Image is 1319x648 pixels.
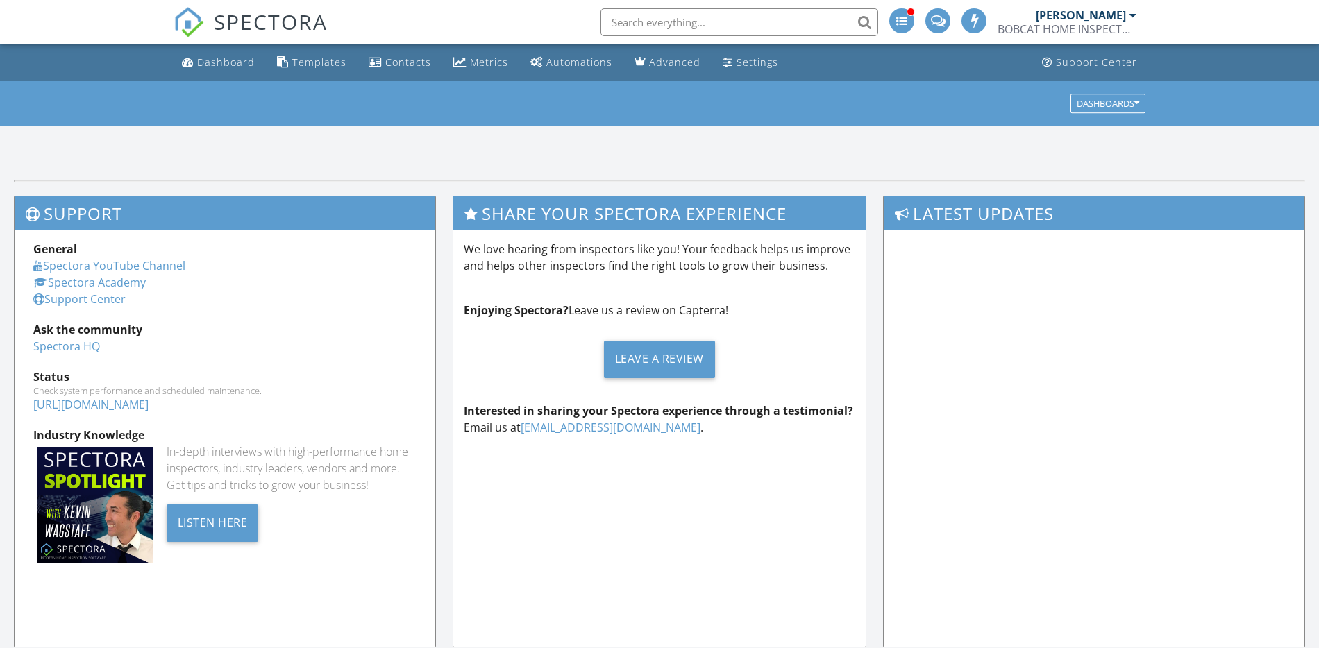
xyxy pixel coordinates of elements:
[453,196,866,230] h3: Share Your Spectora Experience
[176,50,260,76] a: Dashboard
[604,341,715,378] div: Leave a Review
[525,50,618,76] a: Automations (Advanced)
[174,7,204,37] img: The Best Home Inspection Software - Spectora
[464,302,569,318] strong: Enjoying Spectora?
[363,50,437,76] a: Contacts
[464,403,853,418] strong: Interested in sharing your Spectora experience through a testimonial?
[271,50,352,76] a: Templates
[174,19,328,48] a: SPECTORA
[998,22,1136,36] div: BOBCAT HOME INSPECTOR
[464,241,855,274] p: We love hearing from inspectors like you! Your feedback helps us improve and helps other inspecto...
[600,8,878,36] input: Search everything...
[649,56,700,69] div: Advanced
[1070,94,1145,113] button: Dashboards
[464,330,855,389] a: Leave a Review
[1036,50,1143,76] a: Support Center
[470,56,508,69] div: Metrics
[33,385,417,396] div: Check system performance and scheduled maintenance.
[33,241,77,257] strong: General
[33,321,417,338] div: Ask the community
[1056,56,1137,69] div: Support Center
[214,7,328,36] span: SPECTORA
[1077,99,1139,108] div: Dashboards
[737,56,778,69] div: Settings
[385,56,431,69] div: Contacts
[167,514,259,529] a: Listen Here
[197,56,255,69] div: Dashboard
[717,50,784,76] a: Settings
[448,50,514,76] a: Metrics
[15,196,435,230] h3: Support
[546,56,612,69] div: Automations
[464,402,855,436] p: Email us at .
[167,443,417,493] div: In-depth interviews with high-performance home inspectors, industry leaders, vendors and more. Ge...
[1036,8,1126,22] div: [PERSON_NAME]
[884,196,1304,230] h3: Latest Updates
[167,504,259,542] div: Listen Here
[37,447,153,563] img: Spectoraspolightmain
[33,427,417,443] div: Industry Knowledge
[33,397,149,412] a: [URL][DOMAIN_NAME]
[629,50,706,76] a: Advanced
[33,291,126,307] a: Support Center
[292,56,346,69] div: Templates
[521,420,700,435] a: [EMAIL_ADDRESS][DOMAIN_NAME]
[33,275,146,290] a: Spectora Academy
[464,302,855,318] p: Leave us a review on Capterra!
[33,339,100,354] a: Spectora HQ
[33,368,417,385] div: Status
[33,258,185,273] a: Spectora YouTube Channel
